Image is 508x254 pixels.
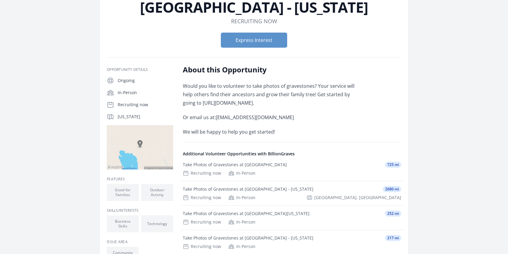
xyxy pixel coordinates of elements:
p: We will be happy to help you get started! [183,128,359,136]
p: Or email us at: [EMAIL_ADDRESS][DOMAIN_NAME] [183,113,359,122]
p: [US_STATE] [118,114,173,120]
div: Recruiting now [183,243,221,249]
div: Take Photos of Gravestones at [GEOGRAPHIC_DATA] - [US_STATE] [183,186,313,192]
a: Take Photos of Gravestones at [GEOGRAPHIC_DATA] - [US_STATE] 2680 mi Recruiting now In-Person [GE... [180,181,404,205]
h3: Opportunity Details [107,67,173,72]
h2: About this Opportunity [183,65,359,75]
p: In-Person [118,90,173,96]
div: Recruiting now [183,170,221,176]
span: [GEOGRAPHIC_DATA], [GEOGRAPHIC_DATA] [314,195,401,201]
div: Take Photos of Gravestones at [GEOGRAPHIC_DATA][US_STATE] [183,211,310,217]
a: Take Photos of Gravestones at [GEOGRAPHIC_DATA][US_STATE] 252 mi Recruiting now In-Person [180,206,404,230]
p: Would you like to volunteer to take photos of gravestones? Your service will help others find the... [183,82,359,107]
dd: Recruiting now [231,17,277,25]
div: Recruiting now [183,195,221,201]
div: In-Person [228,219,256,225]
h4: Additional Volunteer Opportunities with BillionGraves [183,151,401,157]
li: Business Skills [107,215,139,232]
div: In-Person [228,170,256,176]
p: Ongoing [118,78,173,84]
h3: Skills/Interests [107,208,173,213]
li: Technology [141,215,173,232]
h3: Issue area [107,240,173,244]
div: Take Photos of Gravestones at [GEOGRAPHIC_DATA] - [US_STATE] [183,235,313,241]
a: Take Photos of Gravestones at [GEOGRAPHIC_DATA] 725 mi Recruiting now In-Person [180,157,404,181]
li: Outdoor Activity [141,184,173,201]
h3: Features [107,177,173,182]
span: 252 mi [385,211,401,217]
p: Recruiting now [118,102,173,108]
span: 725 mi [385,162,401,168]
span: 2680 mi [383,186,401,192]
div: Recruiting now [183,219,221,225]
div: Take Photos of Gravestones at [GEOGRAPHIC_DATA] [183,162,287,168]
div: In-Person [228,243,256,249]
li: Good for Families [107,184,139,201]
div: In-Person [228,195,256,201]
span: 217 mi [385,235,401,241]
img: Map [107,125,173,170]
button: Express Interest [221,33,287,48]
